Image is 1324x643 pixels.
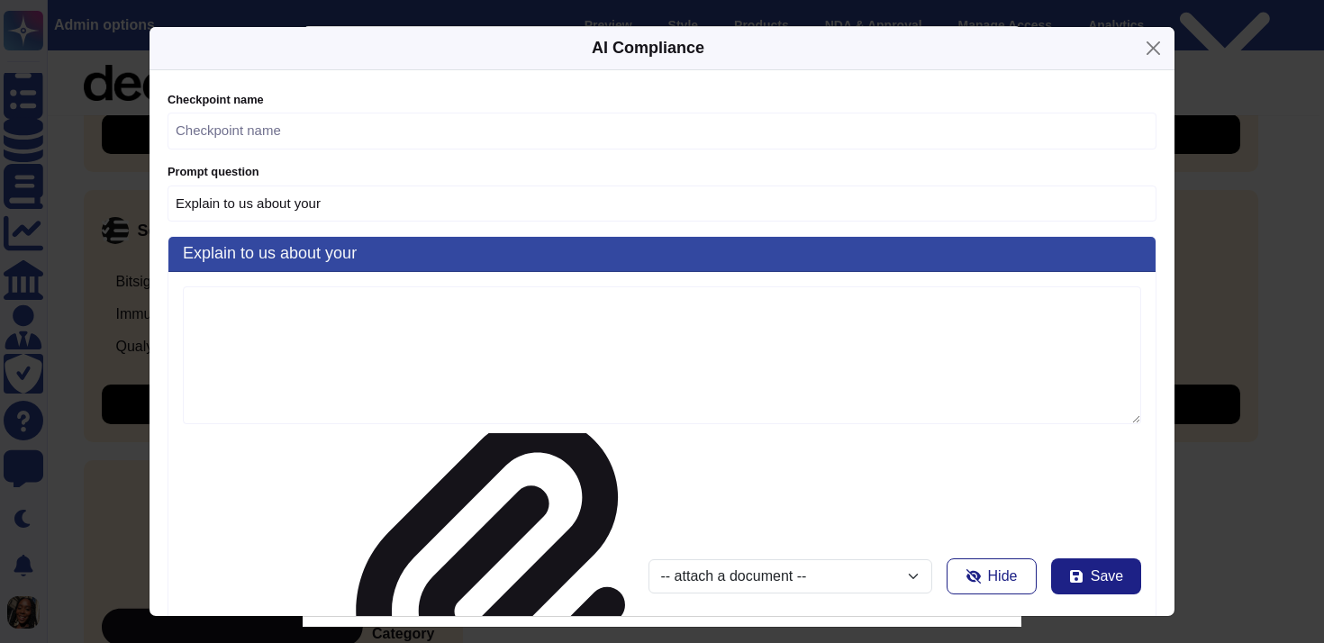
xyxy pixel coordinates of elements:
button: Save [1051,558,1141,594]
div: AI Compliance [592,36,704,60]
input: Checkpoint name [168,113,1156,149]
input: Prompt question [168,186,1156,222]
span: Hide [988,569,1018,584]
span: Save [1091,569,1123,584]
label: Checkpoint name [168,95,1156,106]
label: Prompt question [168,167,1156,178]
button: Hide [947,558,1037,594]
h3: Explain to us about your [168,237,1156,272]
button: Close [1139,34,1167,62]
